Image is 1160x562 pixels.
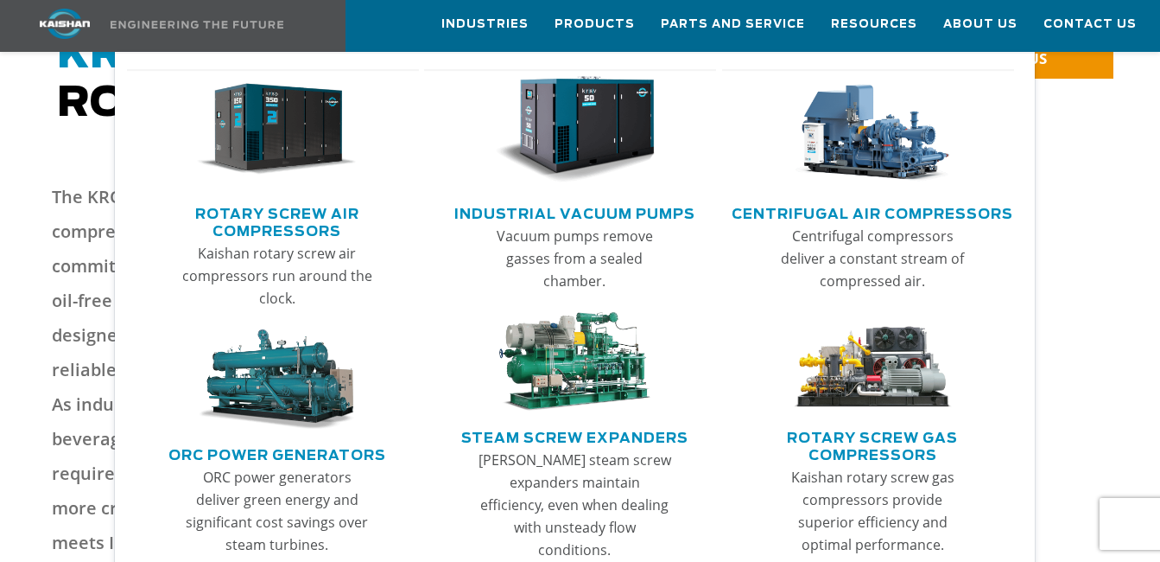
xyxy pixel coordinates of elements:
a: Rotary Screw Gas Compressors [731,423,1014,466]
img: Engineering the future [111,21,283,29]
a: Rotary Screw Air Compressors [136,199,419,242]
img: thumb-Rotary-Screw-Air-Compressors [197,76,357,183]
a: Resources [831,1,917,48]
p: Vacuum pumps remove gasses from a sealed chamber. [478,225,671,292]
p: [PERSON_NAME] steam screw expanders maintain efficiency, even when dealing with unsteady flow con... [478,449,671,561]
p: Centrifugal compressors deliver a constant stream of compressed air. [776,225,969,292]
span: About Us [943,15,1017,35]
a: Industries [441,1,529,48]
a: Parts and Service [661,1,805,48]
a: Contact Us [1043,1,1137,48]
span: Contact Us [1043,15,1137,35]
p: Kaishan rotary screw air compressors run around the clock. [181,242,374,310]
span: Industries [441,15,529,35]
span: Products [555,15,635,35]
span: KROF [57,35,187,76]
p: ORC power generators deliver green energy and significant cost savings over steam turbines. [181,466,374,556]
a: Centrifugal Air Compressors [732,199,1013,225]
a: About Us [943,1,1017,48]
a: Products [555,1,635,48]
span: Parts and Service [661,15,805,35]
a: Steam Screw Expanders [461,423,688,449]
img: thumb-ORC-Power-Generators [197,329,357,429]
p: Kaishan rotary screw gas compressors provide superior efficiency and optimal performance. [776,466,969,556]
a: ORC Power Generators [168,440,386,466]
img: thumb-Centrifugal-Air-Compressors [793,76,953,183]
a: Industrial Vacuum Pumps [454,199,695,225]
img: thumb-Steam-Screw-Expanders [495,312,655,412]
img: thumb-Industrial-Vacuum-Pumps [495,76,655,183]
img: thumb-Rotary-Screw-Gas-Compressors [793,312,953,412]
span: Resources [831,15,917,35]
